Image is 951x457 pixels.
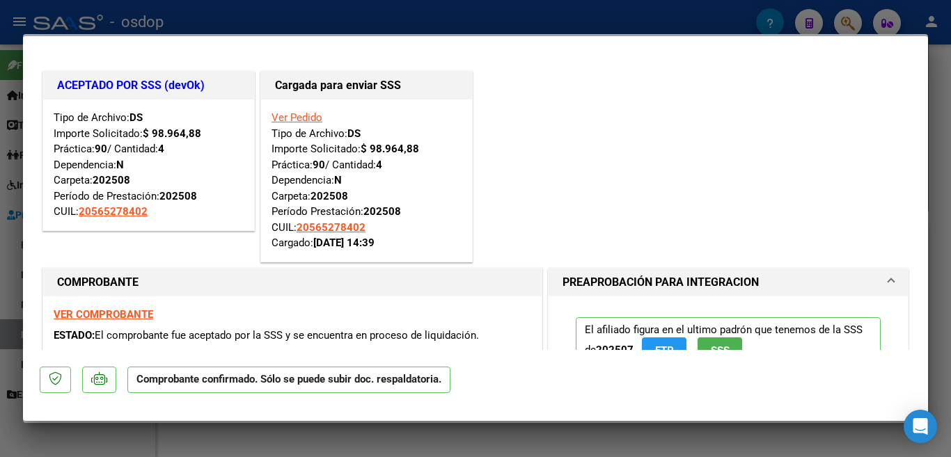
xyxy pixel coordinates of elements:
span: ESTADO: [54,329,95,342]
button: FTP [642,337,686,363]
strong: 90 [313,159,325,171]
strong: 202508 [311,190,348,202]
strong: 202508 [159,190,197,202]
span: 20565278402 [297,221,366,234]
h1: PREAPROBACIÓN PARA INTEGRACION [563,274,759,291]
strong: COMPROBANTE [57,275,139,289]
a: VER COMPROBANTE [54,308,153,321]
div: Tipo de Archivo: Importe Solicitado: Práctica: / Cantidad: Dependencia: Carpeta: Período Prestaci... [272,110,462,251]
span: 20565278402 [79,205,148,218]
strong: N [334,174,342,186]
strong: 4 [158,143,164,155]
span: El comprobante fue aceptado por la SSS y se encuentra en proceso de liquidación. [95,329,479,342]
h1: Cargada para enviar SSS [275,77,458,94]
span: FTP [655,344,674,357]
button: SSS [698,337,742,363]
strong: 202507 [596,344,634,356]
strong: DS [347,127,361,140]
h1: ACEPTADO POR SSS (devOk) [57,77,240,94]
strong: 202508 [93,174,130,186]
strong: 4 [376,159,382,171]
strong: $ 98.964,88 [143,127,201,140]
strong: 202508 [363,205,401,218]
p: El afiliado figura en el ultimo padrón que tenemos de la SSS de [576,317,881,369]
strong: N [116,159,124,171]
div: Tipo de Archivo: Importe Solicitado: Práctica: / Cantidad: Dependencia: Carpeta: Período de Prest... [54,110,244,220]
span: SSS [711,344,730,357]
strong: DS [129,111,143,124]
strong: $ 98.964,88 [361,143,419,155]
strong: 90 [95,143,107,155]
div: Open Intercom Messenger [904,410,937,443]
a: Ver Pedido [272,111,322,124]
strong: [DATE] 14:39 [313,236,375,249]
mat-expansion-panel-header: PREAPROBACIÓN PARA INTEGRACION [549,268,908,296]
p: Comprobante confirmado. Sólo se puede subir doc. respaldatoria. [127,367,450,394]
